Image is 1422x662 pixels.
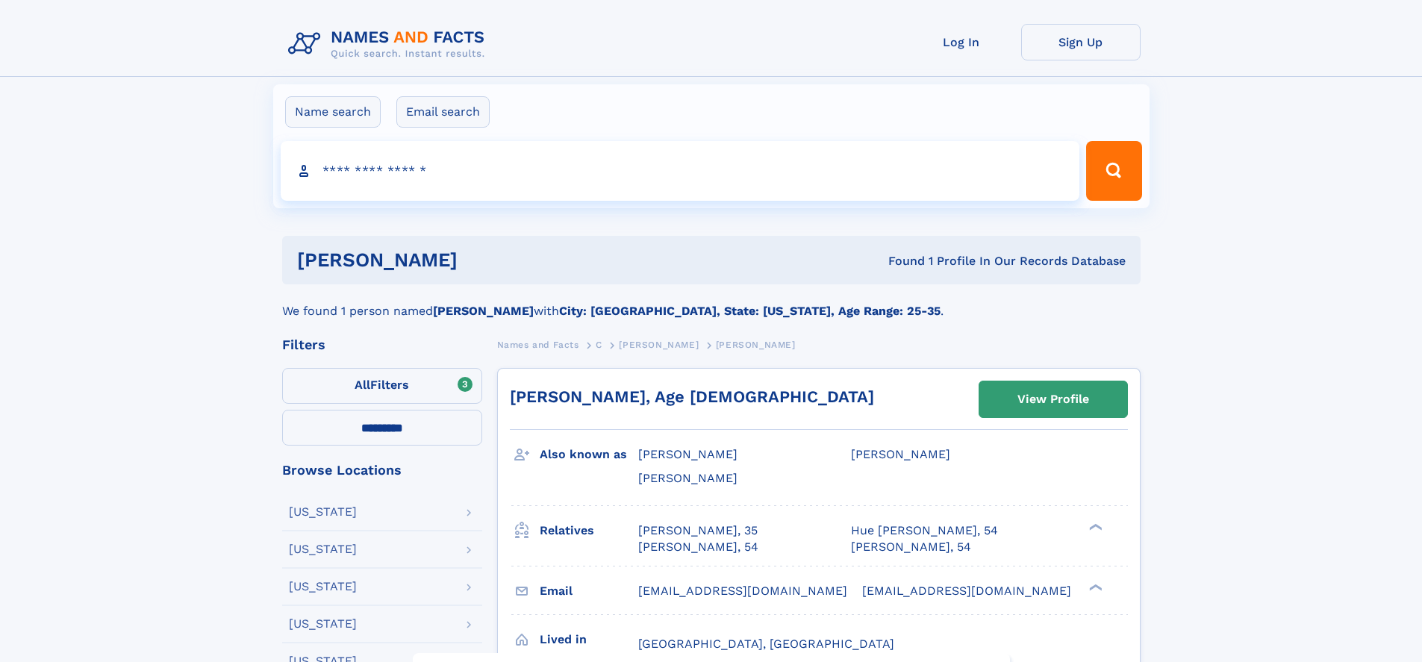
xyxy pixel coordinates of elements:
[851,522,998,539] a: Hue [PERSON_NAME], 54
[638,522,758,539] a: [PERSON_NAME], 35
[638,471,737,485] span: [PERSON_NAME]
[433,304,534,318] b: [PERSON_NAME]
[1086,141,1141,201] button: Search Button
[540,578,638,604] h3: Email
[862,584,1071,598] span: [EMAIL_ADDRESS][DOMAIN_NAME]
[289,543,357,555] div: [US_STATE]
[510,387,874,406] a: [PERSON_NAME], Age [DEMOGRAPHIC_DATA]
[282,24,497,64] img: Logo Names and Facts
[281,141,1080,201] input: search input
[851,447,950,461] span: [PERSON_NAME]
[619,335,699,354] a: [PERSON_NAME]
[289,618,357,630] div: [US_STATE]
[716,340,796,350] span: [PERSON_NAME]
[638,447,737,461] span: [PERSON_NAME]
[540,627,638,652] h3: Lived in
[559,304,941,318] b: City: [GEOGRAPHIC_DATA], State: [US_STATE], Age Range: 25-35
[902,24,1021,60] a: Log In
[638,637,894,651] span: [GEOGRAPHIC_DATA], [GEOGRAPHIC_DATA]
[282,368,482,404] label: Filters
[596,340,602,350] span: C
[1085,582,1103,592] div: ❯
[1085,522,1103,531] div: ❯
[289,581,357,593] div: [US_STATE]
[1017,382,1089,416] div: View Profile
[282,338,482,352] div: Filters
[285,96,381,128] label: Name search
[1021,24,1141,60] a: Sign Up
[540,518,638,543] h3: Relatives
[619,340,699,350] span: [PERSON_NAME]
[673,253,1126,269] div: Found 1 Profile In Our Records Database
[396,96,490,128] label: Email search
[596,335,602,354] a: C
[540,442,638,467] h3: Also known as
[638,539,758,555] a: [PERSON_NAME], 54
[355,378,370,392] span: All
[289,506,357,518] div: [US_STATE]
[282,463,482,477] div: Browse Locations
[497,335,579,354] a: Names and Facts
[638,584,847,598] span: [EMAIL_ADDRESS][DOMAIN_NAME]
[297,251,673,269] h1: [PERSON_NAME]
[282,284,1141,320] div: We found 1 person named with .
[851,539,971,555] a: [PERSON_NAME], 54
[979,381,1127,417] a: View Profile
